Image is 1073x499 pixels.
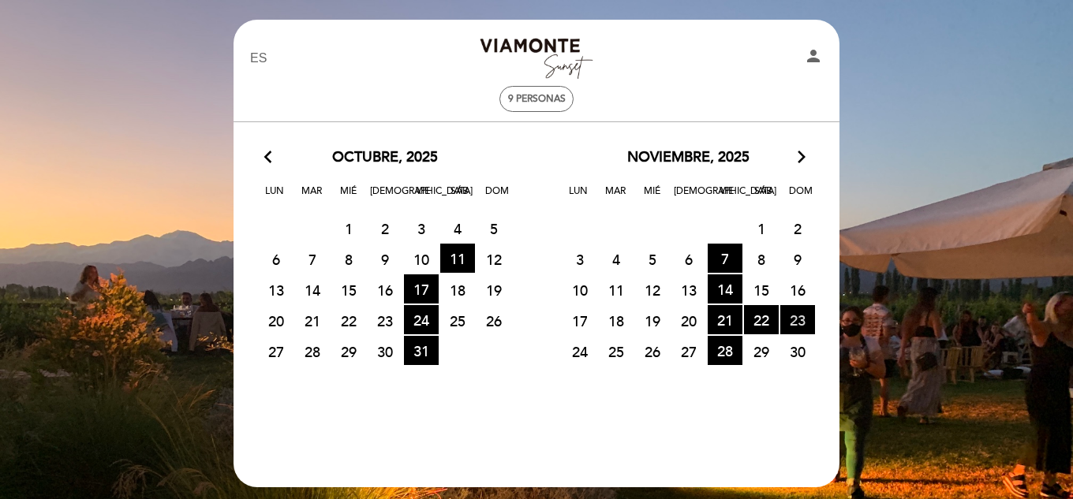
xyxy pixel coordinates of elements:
span: 23 [368,306,402,335]
span: 10 [404,244,439,274]
span: 17 [563,306,597,335]
span: 5 [635,244,670,274]
span: 11 [440,244,475,273]
span: 8 [744,244,779,274]
span: noviembre, 2025 [627,147,750,168]
span: 16 [368,275,402,304]
span: 31 [404,336,439,365]
span: 3 [563,244,597,274]
span: 14 [295,275,330,304]
span: 18 [599,306,634,335]
span: Vie [711,183,742,212]
span: Mar [600,183,631,212]
span: 6 [671,244,706,274]
span: 20 [671,306,706,335]
span: 26 [635,337,670,366]
span: 22 [331,306,366,335]
span: 17 [404,274,439,303]
span: 18 [440,275,475,304]
span: Dom [481,183,513,212]
span: 11 [599,275,634,304]
span: 15 [331,275,366,304]
span: [DEMOGRAPHIC_DATA] [674,183,705,212]
span: 1 [331,214,366,243]
span: 26 [477,306,511,335]
span: 25 [599,337,634,366]
i: person [804,47,823,65]
i: arrow_forward_ios [794,147,809,168]
span: 28 [295,337,330,366]
span: 24 [404,305,439,334]
span: 19 [477,275,511,304]
span: Mié [333,183,365,212]
span: 22 [744,305,779,334]
span: Mar [296,183,327,212]
span: 16 [780,275,815,304]
span: 14 [708,274,742,303]
span: 1 [744,214,779,243]
span: Mié [637,183,668,212]
span: 9 personas [508,93,566,105]
span: 21 [295,306,330,335]
span: 28 [708,336,742,365]
span: 15 [744,275,779,304]
span: 21 [708,305,742,334]
span: 24 [563,337,597,366]
span: 13 [671,275,706,304]
span: 4 [440,214,475,243]
span: 23 [780,305,815,334]
span: 30 [780,337,815,366]
span: Lun [259,183,290,212]
span: 7 [708,244,742,273]
span: octubre, 2025 [332,147,438,168]
span: Lun [563,183,594,212]
span: 9 [368,244,402,274]
span: 19 [635,306,670,335]
span: 8 [331,244,366,274]
span: 27 [259,337,293,366]
span: 12 [635,275,670,304]
span: 6 [259,244,293,274]
i: arrow_back_ios [264,147,279,168]
span: 13 [259,275,293,304]
span: 2 [368,214,402,243]
span: 27 [671,337,706,366]
span: 10 [563,275,597,304]
span: Sáb [748,183,780,212]
span: Sáb [444,183,476,212]
a: Bodega Viamonte Sunset [438,37,635,80]
button: person [804,47,823,71]
span: 3 [404,214,439,243]
span: 25 [440,306,475,335]
span: [DEMOGRAPHIC_DATA] [370,183,402,212]
span: Vie [407,183,439,212]
span: Dom [785,183,817,212]
span: 5 [477,214,511,243]
span: 29 [331,337,366,366]
span: 9 [780,244,815,274]
span: 7 [295,244,330,274]
span: 20 [259,306,293,335]
span: 29 [744,337,779,366]
span: 2 [780,214,815,243]
span: 12 [477,244,511,274]
span: 4 [599,244,634,274]
span: 30 [368,337,402,366]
